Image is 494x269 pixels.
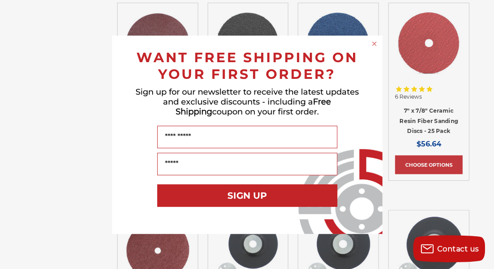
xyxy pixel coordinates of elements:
[370,39,379,48] button: Close dialog
[136,49,358,82] span: WANT FREE SHIPPING ON YOUR FIRST ORDER?
[413,235,485,262] button: Contact us
[176,97,331,117] span: Free Shipping
[437,245,479,253] span: Contact us
[136,87,359,117] span: Sign up for our newsletter to receive the latest updates and exclusive discounts - including a co...
[157,184,337,207] button: SIGN UP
